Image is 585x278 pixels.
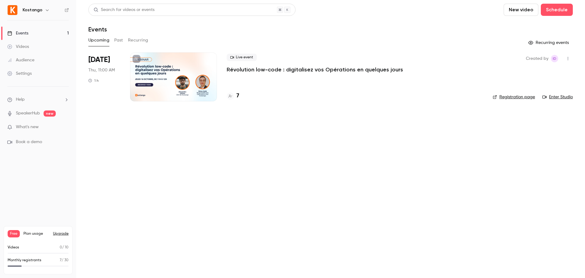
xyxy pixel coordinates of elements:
[8,230,20,237] span: Free
[7,96,69,103] li: help-dropdown-opener
[60,246,62,249] span: 0
[541,4,573,16] button: Schedule
[227,66,403,73] a: Révolution low-code : digitalisez vos Opérations en quelques jours
[94,7,154,13] div: Search for videos or events
[542,94,573,100] a: Enter Studio
[7,70,32,77] div: Settings
[88,52,120,101] div: Oct 16 Thu, 11:00 AM (Europe/Paris)
[7,30,28,36] div: Events
[88,35,109,45] button: Upcoming
[114,35,123,45] button: Past
[88,55,110,65] span: [DATE]
[8,258,41,263] p: Monthly registrants
[493,94,535,100] a: Registration page
[53,231,69,236] button: Upgrade
[227,92,239,100] a: 7
[236,92,239,100] h4: 7
[8,245,19,250] p: Videos
[60,258,69,263] p: / 30
[7,44,29,50] div: Videos
[16,124,39,130] span: What's new
[60,258,62,262] span: 7
[504,4,538,16] button: New video
[23,7,42,13] h6: Kostango
[553,55,556,62] span: ID
[551,55,558,62] span: Inès Derique
[88,78,99,83] div: 1 h
[128,35,148,45] button: Recurring
[23,231,49,236] span: Plan usage
[88,67,115,73] span: Thu, 11:00 AM
[8,5,17,15] img: Kostango
[44,110,56,117] span: new
[526,55,548,62] span: Created by
[60,245,69,250] p: / 10
[227,54,257,61] span: Live event
[88,26,107,33] h1: Events
[16,96,25,103] span: Help
[16,110,40,117] a: SpeakerHub
[7,57,34,63] div: Audience
[526,38,573,48] button: Recurring events
[16,139,42,145] span: Book a demo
